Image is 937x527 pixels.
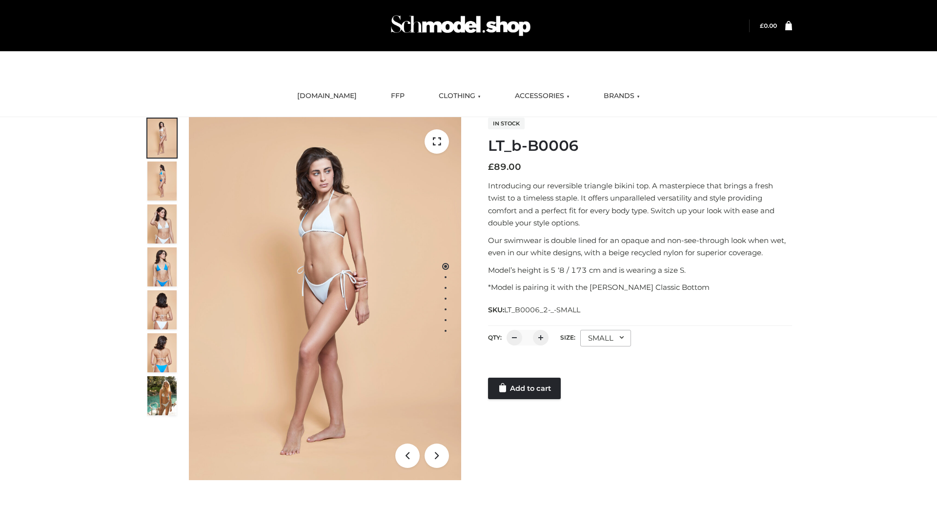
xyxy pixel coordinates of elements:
[508,85,577,107] a: ACCESSORIES
[760,22,777,29] bdi: 0.00
[147,333,177,372] img: ArielClassicBikiniTop_CloudNine_AzureSky_OW114ECO_8-scaled.jpg
[560,334,575,341] label: Size:
[488,137,792,155] h1: LT_b-B0006
[290,85,364,107] a: [DOMAIN_NAME]
[488,378,561,399] a: Add to cart
[488,264,792,277] p: Model’s height is 5 ‘8 / 173 cm and is wearing a size S.
[488,304,581,316] span: SKU:
[147,290,177,329] img: ArielClassicBikiniTop_CloudNine_AzureSky_OW114ECO_7-scaled.jpg
[488,281,792,294] p: *Model is pairing it with the [PERSON_NAME] Classic Bottom
[488,118,525,129] span: In stock
[387,6,534,45] img: Schmodel Admin 964
[580,330,631,346] div: SMALL
[488,334,502,341] label: QTY:
[431,85,488,107] a: CLOTHING
[384,85,412,107] a: FFP
[488,162,521,172] bdi: 89.00
[147,204,177,243] img: ArielClassicBikiniTop_CloudNine_AzureSky_OW114ECO_3-scaled.jpg
[760,22,777,29] a: £0.00
[147,247,177,286] img: ArielClassicBikiniTop_CloudNine_AzureSky_OW114ECO_4-scaled.jpg
[147,162,177,201] img: ArielClassicBikiniTop_CloudNine_AzureSky_OW114ECO_2-scaled.jpg
[147,119,177,158] img: ArielClassicBikiniTop_CloudNine_AzureSky_OW114ECO_1-scaled.jpg
[488,180,792,229] p: Introducing our reversible triangle bikini top. A masterpiece that brings a fresh twist to a time...
[189,117,461,480] img: ArielClassicBikiniTop_CloudNine_AzureSky_OW114ECO_1
[488,162,494,172] span: £
[488,234,792,259] p: Our swimwear is double lined for an opaque and non-see-through look when wet, even in our white d...
[147,376,177,415] img: Arieltop_CloudNine_AzureSky2.jpg
[760,22,764,29] span: £
[504,305,580,314] span: LT_B0006_2-_-SMALL
[596,85,647,107] a: BRANDS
